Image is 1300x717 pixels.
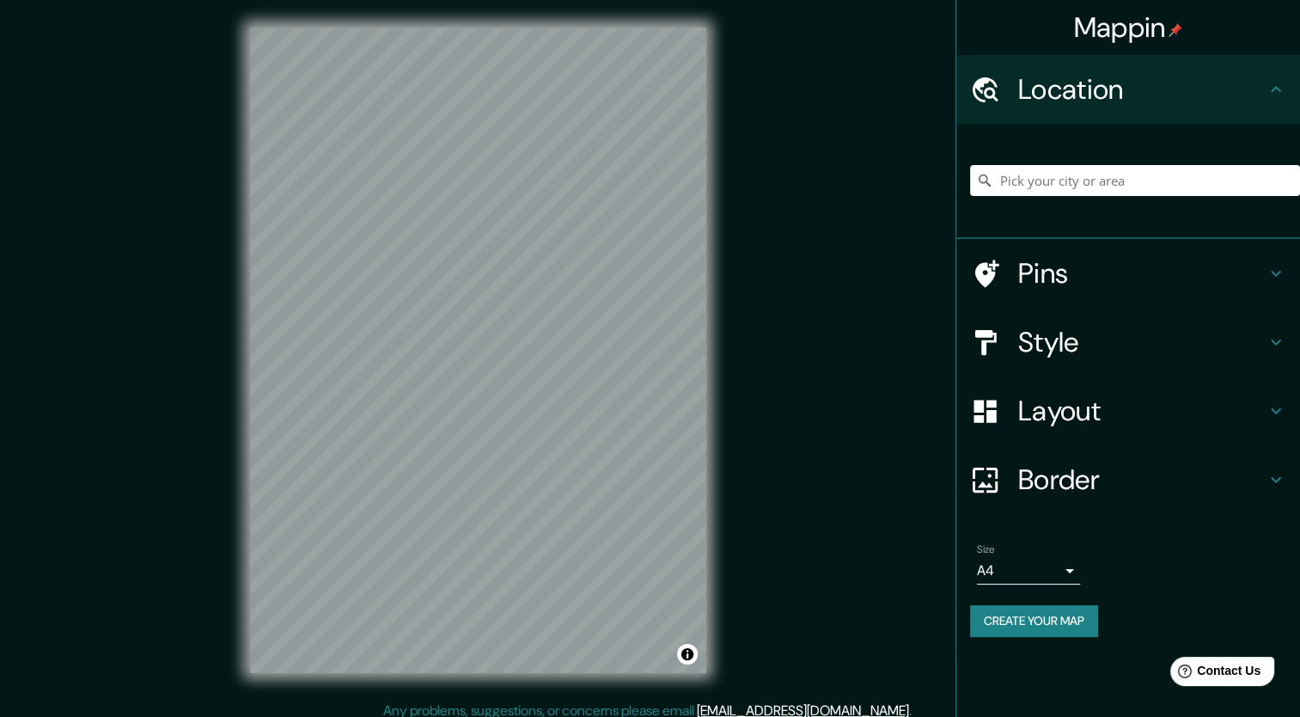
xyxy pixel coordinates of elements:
div: Pins [956,239,1300,308]
div: Location [956,55,1300,124]
canvas: Map [250,28,706,673]
h4: Style [1018,325,1266,359]
h4: Pins [1018,256,1266,291]
iframe: Help widget launcher [1147,650,1281,698]
button: Toggle attribution [677,644,698,665]
h4: Location [1018,72,1266,107]
div: Style [956,308,1300,377]
h4: Layout [1018,394,1266,428]
div: Layout [956,377,1300,445]
input: Pick your city or area [970,165,1300,196]
div: A4 [977,557,1080,585]
label: Size [977,542,995,557]
button: Create your map [970,605,1098,637]
img: pin-icon.png [1169,23,1182,37]
div: Border [956,445,1300,514]
h4: Border [1018,463,1266,497]
h4: Mappin [1074,10,1183,45]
